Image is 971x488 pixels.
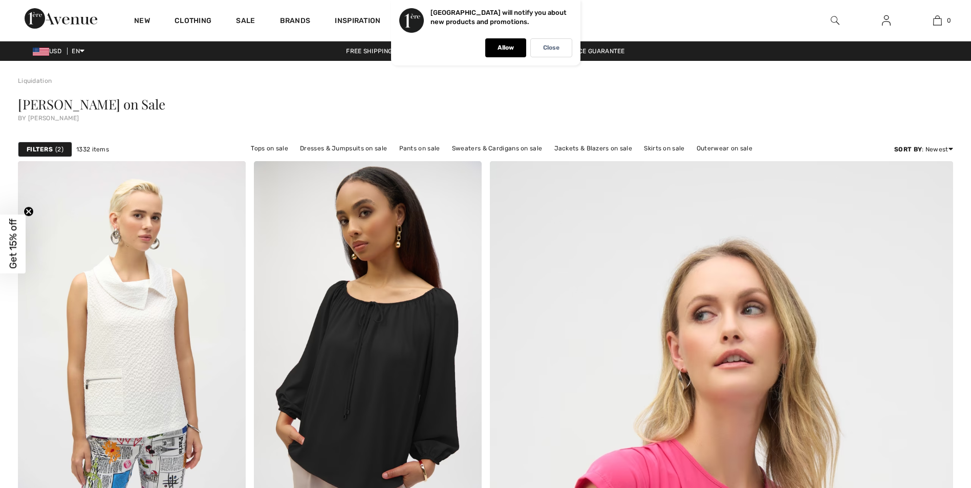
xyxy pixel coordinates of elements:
a: Lowest Price Guarantee [534,48,633,55]
a: Dresses & Jumpsuits on sale [295,142,392,155]
p: Close [543,44,559,52]
a: Liquidation [18,77,52,84]
span: Inspiration [335,16,380,27]
span: EN [72,48,84,55]
span: [PERSON_NAME] on Sale [18,95,165,113]
a: Outerwear on sale [692,142,758,155]
span: Get 15% off [7,219,19,269]
p: [GEOGRAPHIC_DATA] will notify you about new products and promotions. [430,9,567,26]
a: Jackets & Blazers on sale [549,142,638,155]
img: US Dollar [33,48,49,56]
div: : Newest [894,145,953,154]
img: My Info [882,14,891,27]
img: 1ère Avenue [25,8,97,29]
span: 2 [55,145,63,154]
a: Pants on sale [394,142,445,155]
span: USD [33,48,66,55]
img: My Bag [933,14,942,27]
a: Sale [236,16,255,27]
p: Allow [498,44,514,52]
span: 1332 items [76,145,109,154]
strong: Sort By [894,146,922,153]
a: Skirts on sale [639,142,689,155]
strong: Filters [27,145,53,154]
span: 0 [947,16,951,25]
a: Brands [280,16,311,27]
a: 0 [912,14,962,27]
a: Free shipping on orders over $99 [338,48,468,55]
a: Tops on sale [246,142,293,155]
img: search the website [831,14,839,27]
button: Close teaser [24,207,34,217]
a: New [134,16,150,27]
a: Clothing [175,16,211,27]
div: by [PERSON_NAME] [18,115,953,121]
a: Sweaters & Cardigans on sale [447,142,547,155]
a: Sign In [874,14,899,27]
